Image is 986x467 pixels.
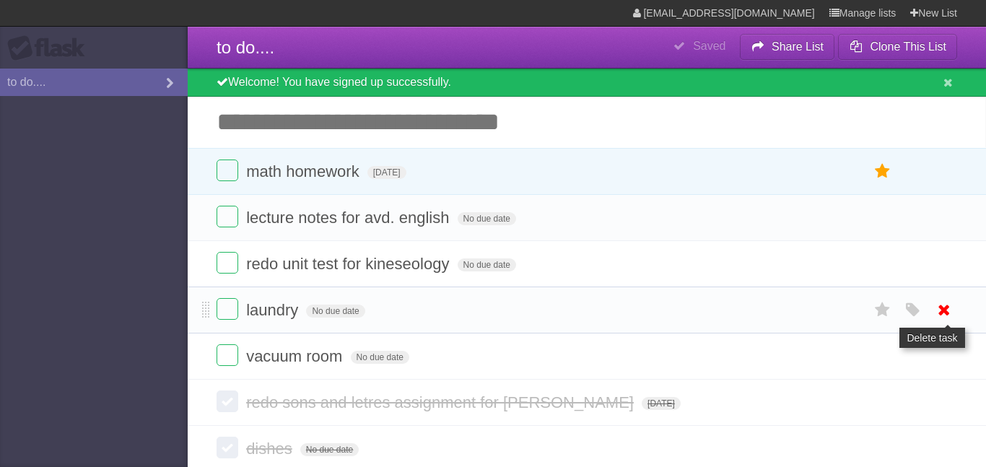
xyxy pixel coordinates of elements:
[870,40,946,53] b: Clone This List
[642,397,681,410] span: [DATE]
[217,38,274,57] span: to do....
[772,40,824,53] b: Share List
[693,40,725,52] b: Saved
[246,347,346,365] span: vacuum room
[217,344,238,366] label: Done
[300,443,359,456] span: No due date
[7,35,94,61] div: Flask
[367,166,406,179] span: [DATE]
[458,212,516,225] span: No due date
[740,34,835,60] button: Share List
[246,301,302,319] span: laundry
[869,298,896,322] label: Star task
[246,255,453,273] span: redo unit test for kineseology
[217,298,238,320] label: Done
[246,440,296,458] span: dishes
[246,209,453,227] span: lecture notes for avd. english
[217,206,238,227] label: Done
[838,34,957,60] button: Clone This List
[217,390,238,412] label: Done
[246,162,363,180] span: math homework
[869,160,896,183] label: Star task
[306,305,365,318] span: No due date
[217,160,238,181] label: Done
[351,351,409,364] span: No due date
[246,393,637,411] span: redo sons and letres assignment for [PERSON_NAME]
[458,258,516,271] span: No due date
[188,69,986,97] div: Welcome! You have signed up successfully.
[217,437,238,458] label: Done
[217,252,238,274] label: Done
